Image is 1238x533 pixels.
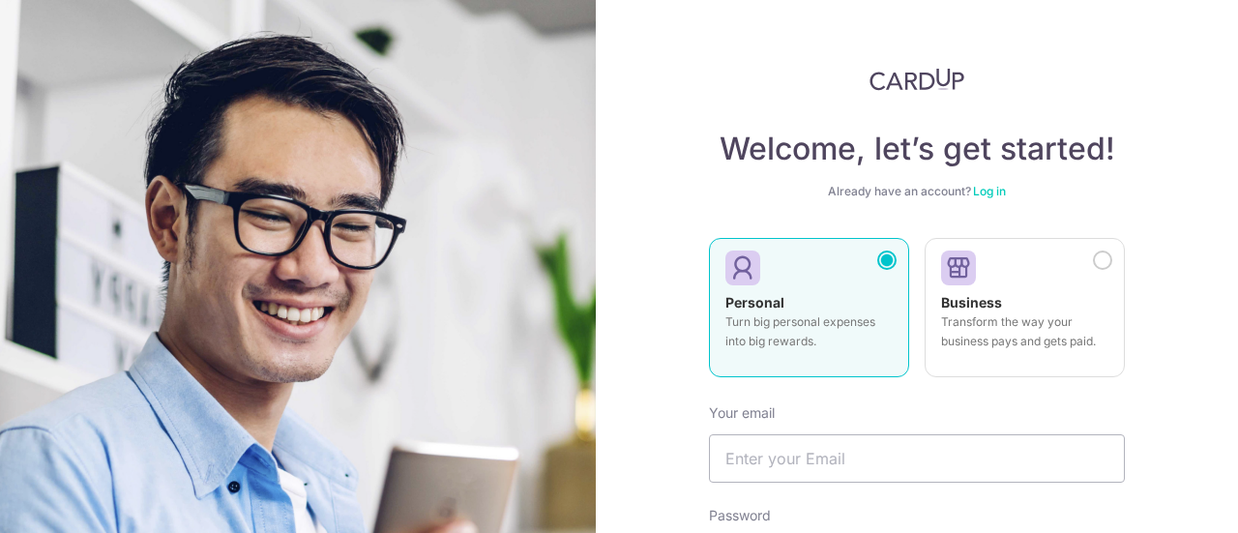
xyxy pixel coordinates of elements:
[925,238,1125,389] a: Business Transform the way your business pays and gets paid.
[973,184,1006,198] a: Log in
[941,294,1002,311] strong: Business
[709,506,771,525] label: Password
[725,312,893,351] p: Turn big personal expenses into big rewards.
[709,184,1125,199] div: Already have an account?
[870,68,964,91] img: CardUp Logo
[709,434,1125,483] input: Enter your Email
[709,238,909,389] a: Personal Turn big personal expenses into big rewards.
[725,294,784,311] strong: Personal
[709,130,1125,168] h4: Welcome, let’s get started!
[941,312,1108,351] p: Transform the way your business pays and gets paid.
[709,403,775,423] label: Your email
